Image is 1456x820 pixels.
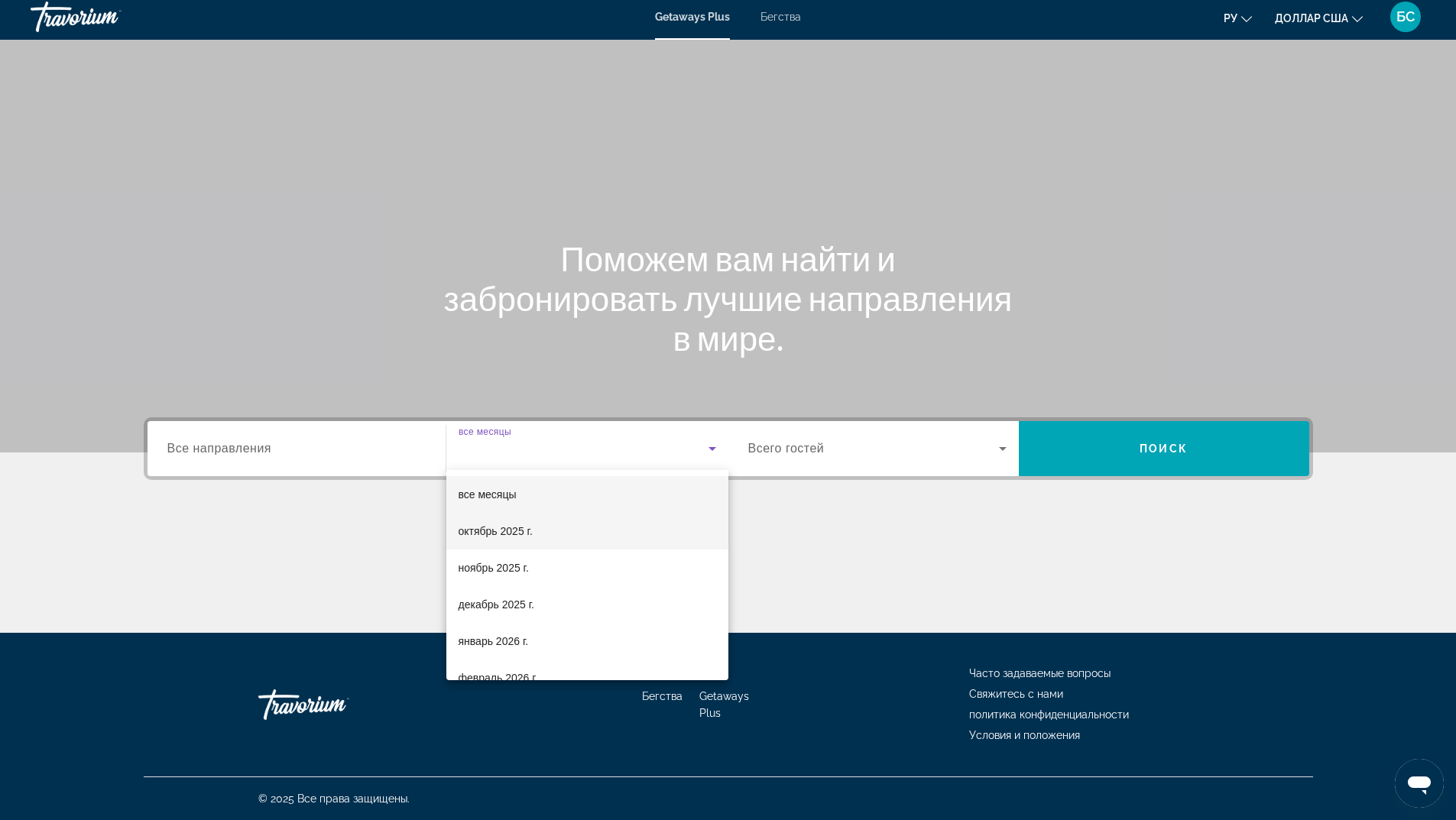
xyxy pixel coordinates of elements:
[459,635,529,647] font: январь 2026 г.
[459,488,517,501] font: все месяцы
[459,562,529,574] font: ноябрь 2025 г.
[459,598,534,611] font: декабрь 2025 г.
[459,525,533,537] font: октябрь 2025 г.
[459,672,538,684] font: февраль 2026 г.
[1395,759,1444,808] iframe: Кнопка запуска окна обмена сообщениями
